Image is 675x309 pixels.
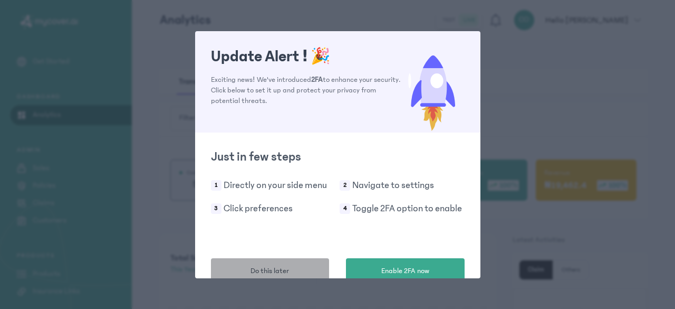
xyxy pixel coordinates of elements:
[211,203,221,214] span: 3
[311,48,330,65] span: 🎉
[211,180,221,191] span: 1
[224,178,327,193] p: Directly on your side menu
[381,266,429,277] span: Enable 2FA now
[311,76,323,84] span: 2FA
[340,180,350,191] span: 2
[224,201,293,216] p: Click preferences
[352,178,434,193] p: Navigate to settings
[346,258,465,285] button: Enable 2FA now
[211,47,401,66] h1: Update Alert !
[211,148,465,165] h2: Just in few steps
[352,201,462,216] p: Toggle 2FA option to enable
[340,203,350,214] span: 4
[211,258,330,285] button: Do this later
[250,266,289,277] span: Do this later
[211,74,401,106] p: Exciting news! We've introduced to enhance your security. Click below to set it up and protect yo...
